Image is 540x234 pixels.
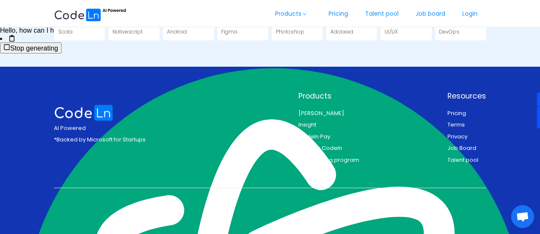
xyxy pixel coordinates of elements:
[54,105,113,121] img: logo
[447,144,476,152] a: Job Board
[435,23,486,40] a: DevOps
[447,156,478,164] a: Talent pool
[385,28,398,35] span: UI/UX
[54,7,126,21] img: ai.87e98a1d.svg
[298,133,330,141] a: Codeln Pay
[217,23,268,40] a: Figma
[298,156,359,164] a: Skill Bridging program
[167,28,187,35] span: Android
[54,124,86,132] span: AI Powered
[221,28,237,35] span: Figma
[330,28,353,35] span: Adobexd
[108,23,159,40] a: Nativescript
[380,23,431,40] a: UI/UX
[447,121,465,129] a: Terms
[276,28,304,35] span: Photoshop
[3,44,58,52] div: Stop generating
[58,28,73,35] span: Scala
[302,12,307,16] i: icon: down
[447,90,486,101] p: Resources
[298,90,359,101] p: Products
[447,133,467,141] a: Privacy
[54,135,146,144] p: *Backed by Microsoft for Startups
[54,23,105,40] a: Scala
[298,121,316,129] a: Insight
[298,109,344,117] a: [PERSON_NAME]
[272,23,323,40] a: Photoshop
[511,205,534,228] a: Open chat
[112,28,143,35] span: Nativescript
[163,23,214,40] a: Android
[298,144,342,152] a: Remote Codeln
[326,23,377,40] a: Adobexd
[439,28,459,35] span: DevOps
[447,109,466,117] a: Pricing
